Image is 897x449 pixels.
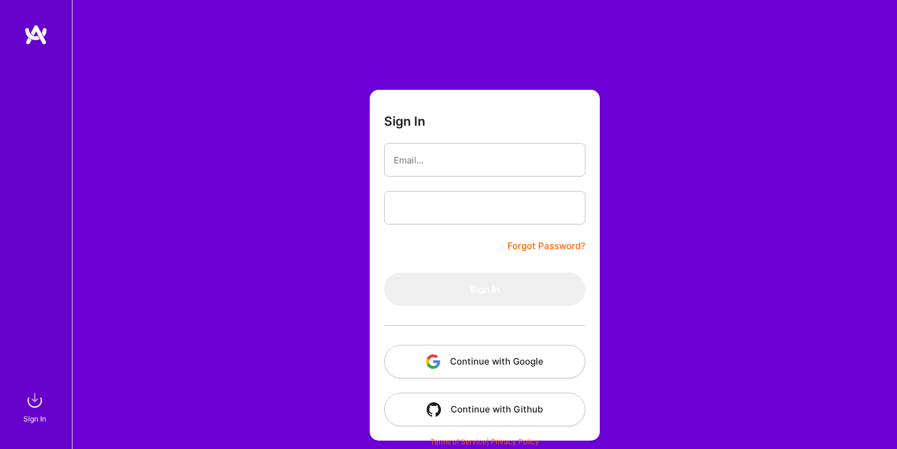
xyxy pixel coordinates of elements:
button: Continue with Google [384,345,585,378]
input: Email... [394,145,576,175]
img: logo [24,24,48,45]
div: © 2025 ATeams Inc., All rights reserved. [72,414,897,444]
a: sign inSign In [25,389,47,425]
img: sign in [23,389,47,412]
a: Privacy Policy [491,437,539,446]
button: Continue with Github [384,393,585,426]
a: Forgot Password? [508,239,585,253]
h3: Sign In [384,114,425,129]
img: icon [426,354,440,369]
div: Sign In [23,412,46,425]
span: | [430,437,539,446]
img: icon [427,402,441,417]
button: Sign In [384,272,585,306]
a: Terms of Service [430,437,487,446]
